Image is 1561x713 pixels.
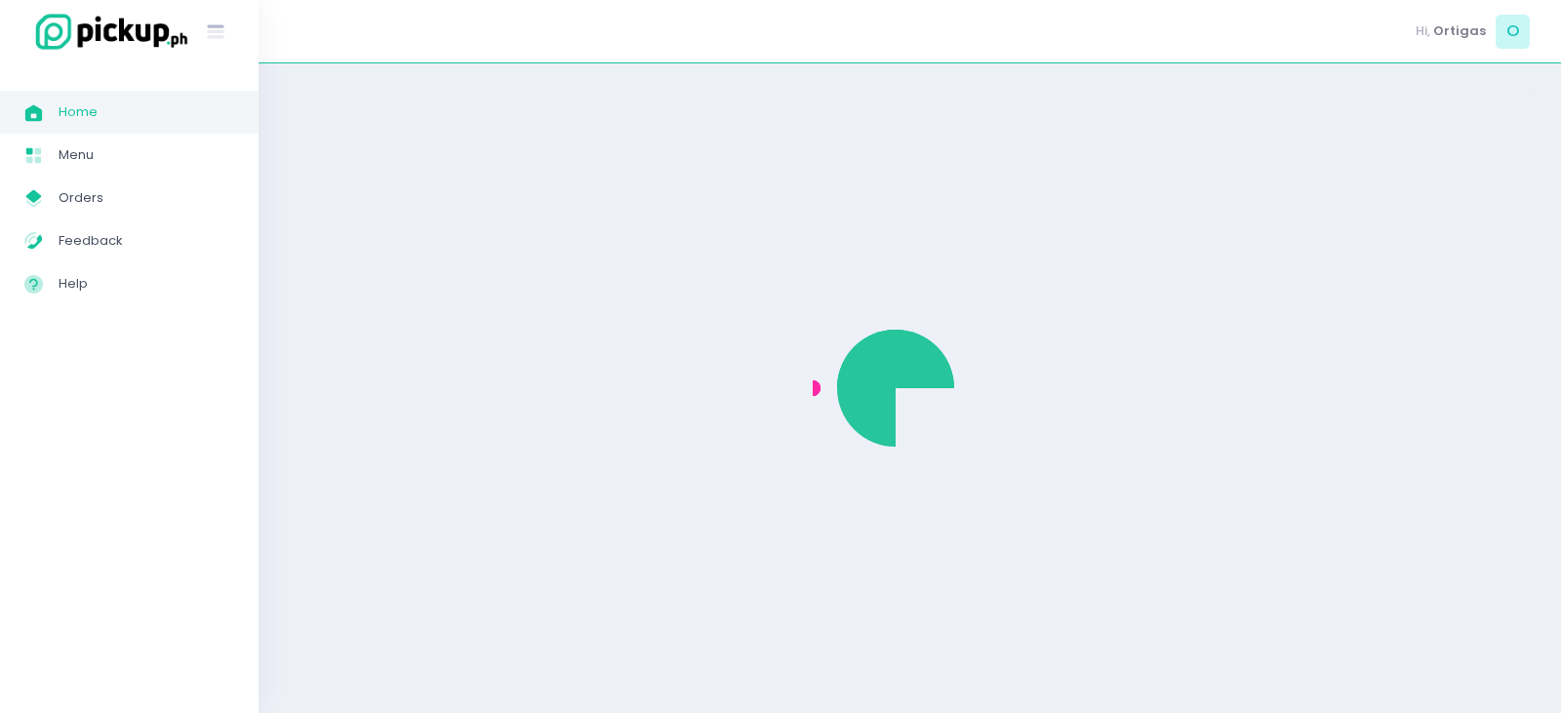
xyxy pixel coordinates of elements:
[59,99,234,125] span: Home
[59,271,234,297] span: Help
[24,11,190,53] img: logo
[59,142,234,168] span: Menu
[1416,21,1430,41] span: Hi,
[59,228,234,254] span: Feedback
[1433,21,1486,41] span: Ortigas
[1496,15,1530,49] span: O
[59,185,234,211] span: Orders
